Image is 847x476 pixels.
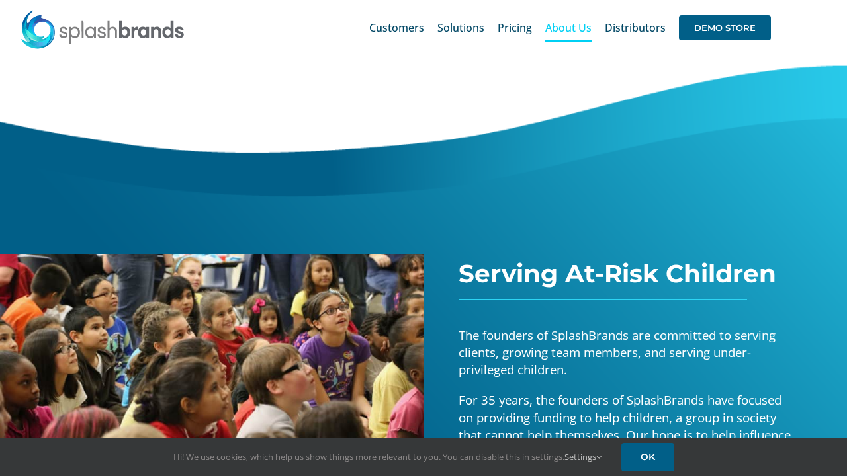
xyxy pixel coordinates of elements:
a: Pricing [498,7,532,49]
a: Customers [369,7,424,49]
span: Serving At-Risk Children [459,258,776,288]
span: Hi! We use cookies, which help us show things more relevant to you. You can disable this in setti... [173,451,602,463]
span: The founders of SplashBrands are committed to serving clients, growing team members, and serving ... [459,327,776,377]
a: DEMO STORE [679,7,771,49]
span: Solutions [437,22,484,33]
span: About Us [545,22,592,33]
span: Customers [369,22,424,33]
span: DEMO STORE [679,15,771,40]
span: For 35 years, the founders of SplashBrands have focused on providing funding to help children, a ... [459,391,791,459]
a: Settings [564,451,602,463]
img: SplashBrands.com Logo [20,9,185,49]
nav: Main Menu [369,7,771,49]
span: Pricing [498,22,532,33]
a: Distributors [605,7,666,49]
a: OK [621,443,674,471]
span: Distributors [605,22,666,33]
